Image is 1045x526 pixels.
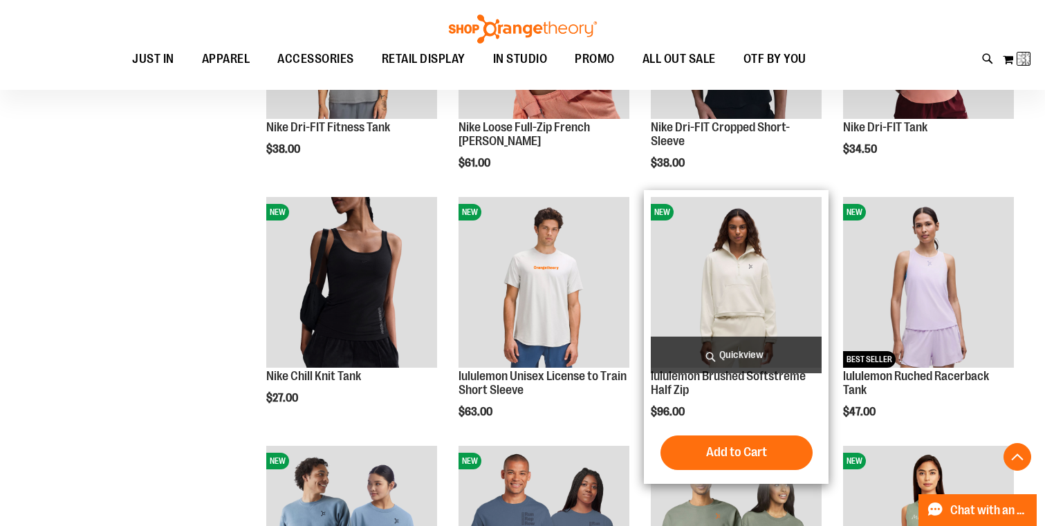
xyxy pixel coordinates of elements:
a: Nike Loose Full-Zip French [PERSON_NAME] [459,120,590,148]
span: IN STUDIO [493,44,548,75]
span: NEW [843,453,866,469]
span: $34.50 [843,143,879,156]
span: $47.00 [843,406,878,418]
span: RETAIL DISPLAY [382,44,465,75]
img: Nike Chill Knit Tank [266,197,437,368]
img: Loading... [1017,50,1034,67]
img: lululemon Brushed Softstreme Half Zip [651,197,822,368]
span: ACCESSORIES [277,44,354,75]
button: Add to Cart [660,435,813,470]
span: NEW [459,204,481,220]
span: JUST IN [132,44,174,75]
a: lululemon Brushed Softstreme Half ZipNEW [651,197,822,370]
a: lululemon Brushed Softstreme Half Zip [651,369,806,397]
a: Nike Chill Knit Tank [266,369,361,383]
span: NEW [266,204,289,220]
span: $38.00 [651,157,687,169]
span: NEW [651,204,674,220]
a: lululemon Unisex License to Train Short Sleeve [459,369,627,397]
span: OTF BY YOU [743,44,806,75]
span: PROMO [575,44,615,75]
a: Quickview [651,337,822,373]
div: product [452,190,636,453]
span: $63.00 [459,406,494,418]
span: $27.00 [266,392,300,404]
div: product [836,190,1021,453]
button: Back To Top [1004,443,1031,471]
span: Add to Cart [706,444,767,460]
span: NEW [459,453,481,469]
span: NEW [266,453,289,469]
div: product [259,190,444,440]
a: lululemon Unisex License to Train Short SleeveNEW [459,197,629,370]
button: Chat with an Expert [918,494,1037,526]
span: Chat with an Expert [950,504,1028,517]
span: $61.00 [459,157,492,169]
span: ALL OUT SALE [642,44,716,75]
img: Shop Orangetheory [447,15,599,44]
img: lululemon Ruched Racerback Tank [843,197,1014,368]
a: Nike Dri-FIT Tank [843,120,927,134]
span: APPAREL [202,44,250,75]
span: NEW [843,204,866,220]
span: BEST SELLER [843,351,896,368]
img: lululemon Unisex License to Train Short Sleeve [459,197,629,368]
div: product [644,190,829,483]
a: Nike Chill Knit TankNEW [266,197,437,370]
a: lululemon Ruched Racerback Tank [843,369,989,397]
a: Nike Dri-FIT Fitness Tank [266,120,390,134]
span: $96.00 [651,406,687,418]
span: $38.00 [266,143,302,156]
a: Nike Dri-FIT Cropped Short-Sleeve [651,120,790,148]
a: lululemon Ruched Racerback TankNEWBEST SELLER [843,197,1014,370]
button: Loading... [1002,48,1031,71]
